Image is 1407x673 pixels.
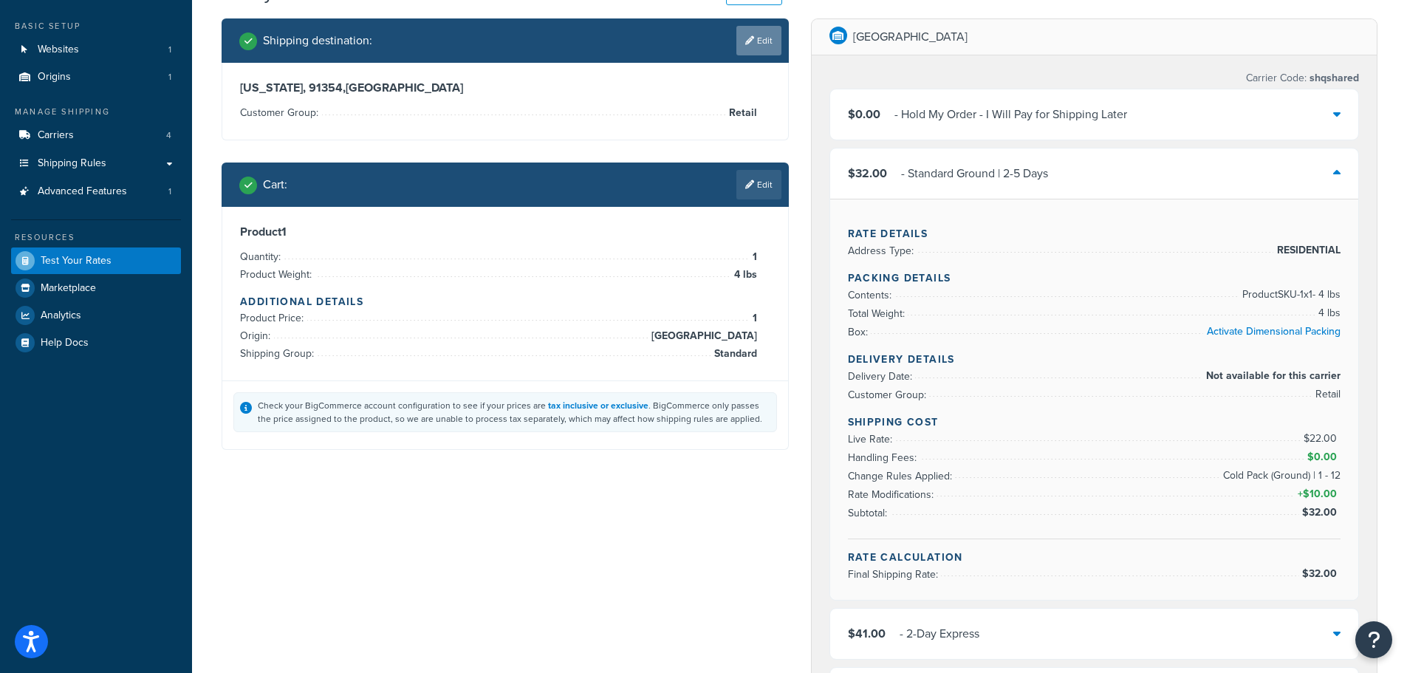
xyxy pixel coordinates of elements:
span: Box: [848,324,872,340]
span: 1 [749,248,757,266]
a: Activate Dimensional Packing [1207,324,1341,339]
span: Product SKU-1 x 1 - 4 lbs [1239,286,1341,304]
h3: Product 1 [240,225,770,239]
h4: Rate Calculation [848,550,1341,565]
span: $41.00 [848,625,886,642]
h4: Rate Details [848,226,1341,242]
p: Carrier Code: [1246,68,1359,89]
h4: Delivery Details [848,352,1341,367]
span: Customer Group: [848,387,930,403]
span: Retail [725,104,757,122]
span: Not available for this carrier [1202,367,1341,385]
span: Address Type: [848,243,917,259]
h2: Shipping destination : [263,34,372,47]
p: [GEOGRAPHIC_DATA] [853,27,968,47]
span: Origins [38,71,71,83]
span: Cold Pack (Ground) | 1 - 12 [1219,467,1341,485]
div: - Hold My Order - I Will Pay for Shipping Later [894,104,1127,125]
span: Product Weight: [240,267,315,282]
li: Websites [11,36,181,64]
a: Test Your Rates [11,247,181,274]
span: Contents: [848,287,895,303]
a: Analytics [11,302,181,329]
span: $22.00 [1304,431,1341,446]
span: Carriers [38,129,74,142]
span: Product Price: [240,310,307,326]
h3: [US_STATE], 91354 , [GEOGRAPHIC_DATA] [240,81,770,95]
button: Open Resource Center [1355,621,1392,658]
span: [GEOGRAPHIC_DATA] [648,327,757,345]
span: Help Docs [41,337,89,349]
span: Advanced Features [38,185,127,198]
span: shqshared [1307,70,1359,86]
a: Carriers4 [11,122,181,149]
span: $10.00 [1303,486,1341,502]
a: Shipping Rules [11,150,181,177]
span: Customer Group: [240,105,322,120]
span: 4 [166,129,171,142]
span: 4 lbs [730,266,757,284]
a: tax inclusive or exclusive [548,399,648,412]
span: Handling Fees: [848,450,920,465]
a: Help Docs [11,329,181,356]
li: Advanced Features [11,178,181,205]
span: 1 [749,310,757,327]
span: $32.00 [1302,566,1341,581]
span: $32.00 [1302,505,1341,520]
span: Delivery Date: [848,369,916,384]
a: Websites1 [11,36,181,64]
span: 4 lbs [1315,304,1341,322]
h4: Shipping Cost [848,414,1341,430]
a: Marketplace [11,275,181,301]
span: Marketplace [41,282,96,295]
a: Advanced Features1 [11,178,181,205]
span: 1 [168,71,171,83]
span: Total Weight: [848,306,908,321]
span: Standard [711,345,757,363]
div: Resources [11,231,181,244]
h4: Packing Details [848,270,1341,286]
div: Check your BigCommerce account configuration to see if your prices are . BigCommerce only passes ... [258,399,770,426]
div: - 2-Day Express [900,624,979,644]
span: Analytics [41,310,81,322]
span: RESIDENTIAL [1273,242,1341,259]
span: 1 [168,44,171,56]
a: Origins1 [11,64,181,91]
div: - Standard Ground | 2-5 Days [901,163,1048,184]
span: Rate Modifications: [848,487,937,502]
span: Final Shipping Rate: [848,567,942,582]
span: 1 [168,185,171,198]
li: Carriers [11,122,181,149]
h2: Cart : [263,178,287,191]
span: Test Your Rates [41,255,112,267]
span: Quantity: [240,249,284,264]
span: Live Rate: [848,431,896,447]
span: Subtotal: [848,505,891,521]
span: Origin: [240,328,274,344]
div: Basic Setup [11,20,181,33]
span: Retail [1312,386,1341,403]
a: Edit [736,26,781,55]
span: Change Rules Applied: [848,468,956,484]
div: Manage Shipping [11,106,181,118]
span: $0.00 [1307,449,1341,465]
a: Edit [736,170,781,199]
span: + [1295,485,1341,503]
li: Origins [11,64,181,91]
span: Shipping Rules [38,157,106,170]
h4: Additional Details [240,294,770,310]
span: $32.00 [848,165,887,182]
span: Shipping Group: [240,346,318,361]
span: $0.00 [848,106,880,123]
span: Websites [38,44,79,56]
